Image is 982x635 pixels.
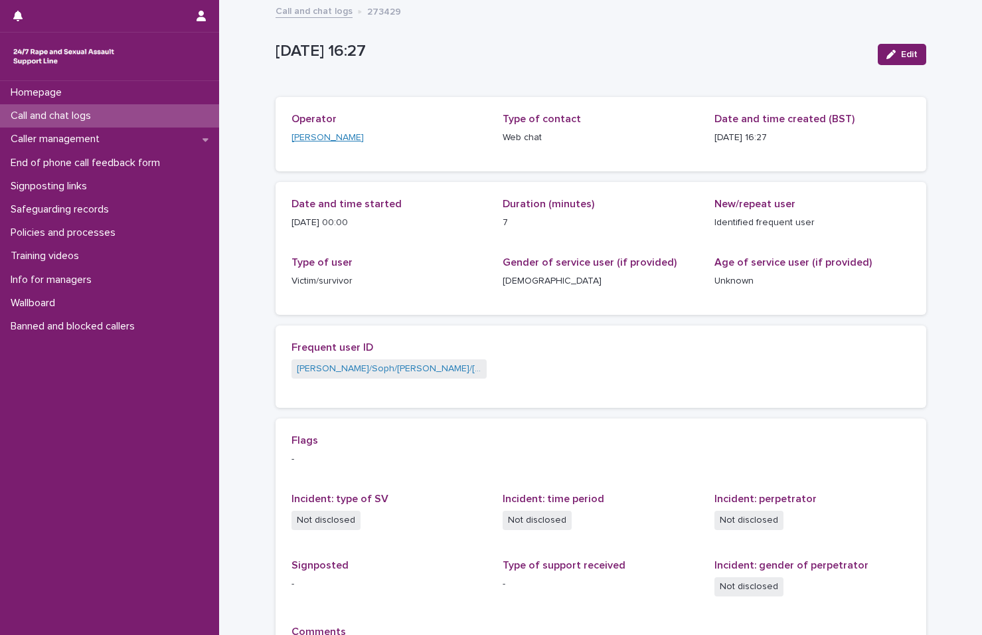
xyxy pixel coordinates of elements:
[5,250,90,262] p: Training videos
[901,50,918,59] span: Edit
[878,44,926,65] button: Edit
[503,560,625,571] span: Type of support received
[5,86,72,99] p: Homepage
[291,560,349,571] span: Signposted
[291,511,361,530] span: Not disclosed
[503,257,677,268] span: Gender of service user (if provided)
[503,511,572,530] span: Not disclosed
[5,297,66,310] p: Wallboard
[5,320,145,333] p: Banned and blocked callers
[291,342,373,353] span: Frequent user ID
[5,203,120,216] p: Safeguarding records
[11,43,117,70] img: rhQMoQhaT3yELyF149Cw
[5,110,102,122] p: Call and chat logs
[5,157,171,169] p: End of phone call feedback form
[5,227,126,239] p: Policies and processes
[714,560,868,571] span: Incident: gender of perpetrator
[367,3,401,18] p: 273429
[291,131,364,145] a: [PERSON_NAME]
[714,511,783,530] span: Not disclosed
[291,114,337,124] span: Operator
[714,257,872,268] span: Age of service user (if provided)
[714,114,855,124] span: Date and time created (BST)
[5,133,110,145] p: Caller management
[291,257,353,268] span: Type of user
[714,216,910,230] p: Identified frequent user
[714,494,817,504] span: Incident: perpetrator
[714,274,910,288] p: Unknown
[5,274,102,286] p: Info for managers
[291,274,487,288] p: Victim/survivor
[714,199,795,209] span: New/repeat user
[291,216,487,230] p: [DATE] 00:00
[714,131,910,145] p: [DATE] 16:27
[276,3,353,18] a: Call and chat logs
[291,577,487,591] p: -
[291,452,910,466] p: -
[291,435,318,446] span: Flags
[297,362,482,376] a: [PERSON_NAME]/Soph/[PERSON_NAME]/[PERSON_NAME]/Scarlet/[PERSON_NAME] - Banned/Webchatter
[503,274,698,288] p: [DEMOGRAPHIC_DATA]
[503,577,698,591] p: -
[503,114,581,124] span: Type of contact
[503,494,604,504] span: Incident: time period
[5,180,98,193] p: Signposting links
[503,216,698,230] p: 7
[291,494,388,504] span: Incident: type of SV
[714,577,783,596] span: Not disclosed
[503,131,698,145] p: Web chat
[503,199,594,209] span: Duration (minutes)
[276,42,867,61] p: [DATE] 16:27
[291,199,402,209] span: Date and time started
